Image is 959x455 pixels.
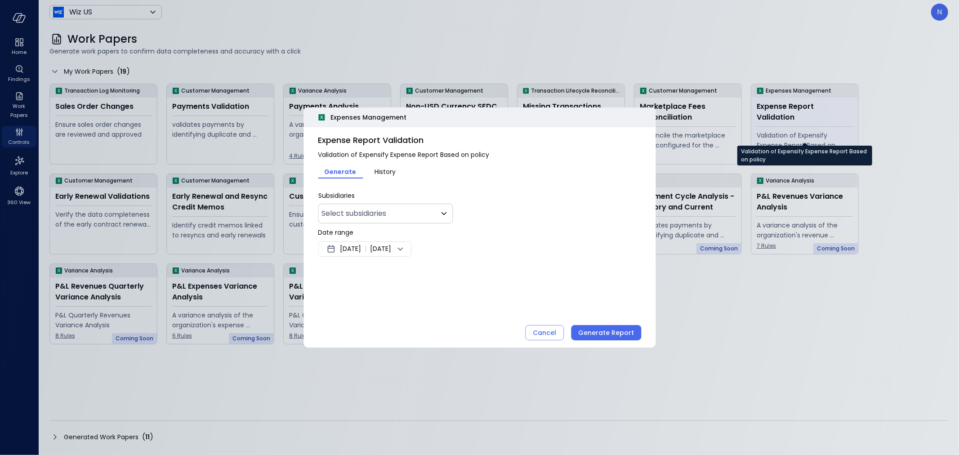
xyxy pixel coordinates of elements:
span: Validation of Expensify Expense Report Based on policy [318,150,641,160]
span: Generate [325,167,357,177]
span: | [365,244,366,254]
span: Expense Report Validation [318,134,641,146]
span: Expenses Management [330,112,406,122]
span: [DATE] [370,244,391,254]
div: Cancel [533,327,556,339]
span: Date range [318,228,353,237]
p: Subsidiaries [318,191,641,200]
p: Select subsidiaries [321,208,438,219]
div: Generate Report [578,327,634,339]
button: Cancel [525,325,564,340]
button: Generate Report [571,325,641,340]
span: [DATE] [340,244,361,254]
span: History [375,167,396,177]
